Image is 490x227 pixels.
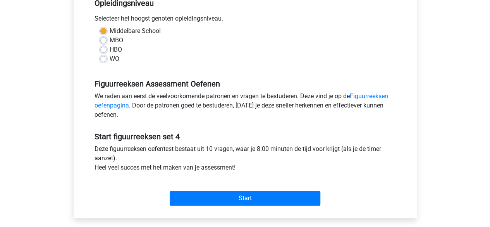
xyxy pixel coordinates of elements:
h5: Figuurreeksen Assessment Oefenen [95,79,396,88]
div: Deze figuurreeksen oefentest bestaat uit 10 vragen, waar je 8:00 minuten de tijd voor krijgt (als... [89,144,402,175]
input: Start [170,191,320,206]
label: MBO [110,36,123,45]
label: WO [110,54,119,64]
h5: Start figuurreeksen set 4 [95,132,396,141]
div: Selecteer het hoogst genoten opleidingsniveau. [89,14,402,26]
div: We raden aan eerst de veelvoorkomende patronen en vragen te bestuderen. Deze vind je op de . Door... [89,92,402,123]
label: Middelbare School [110,26,161,36]
label: HBO [110,45,122,54]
